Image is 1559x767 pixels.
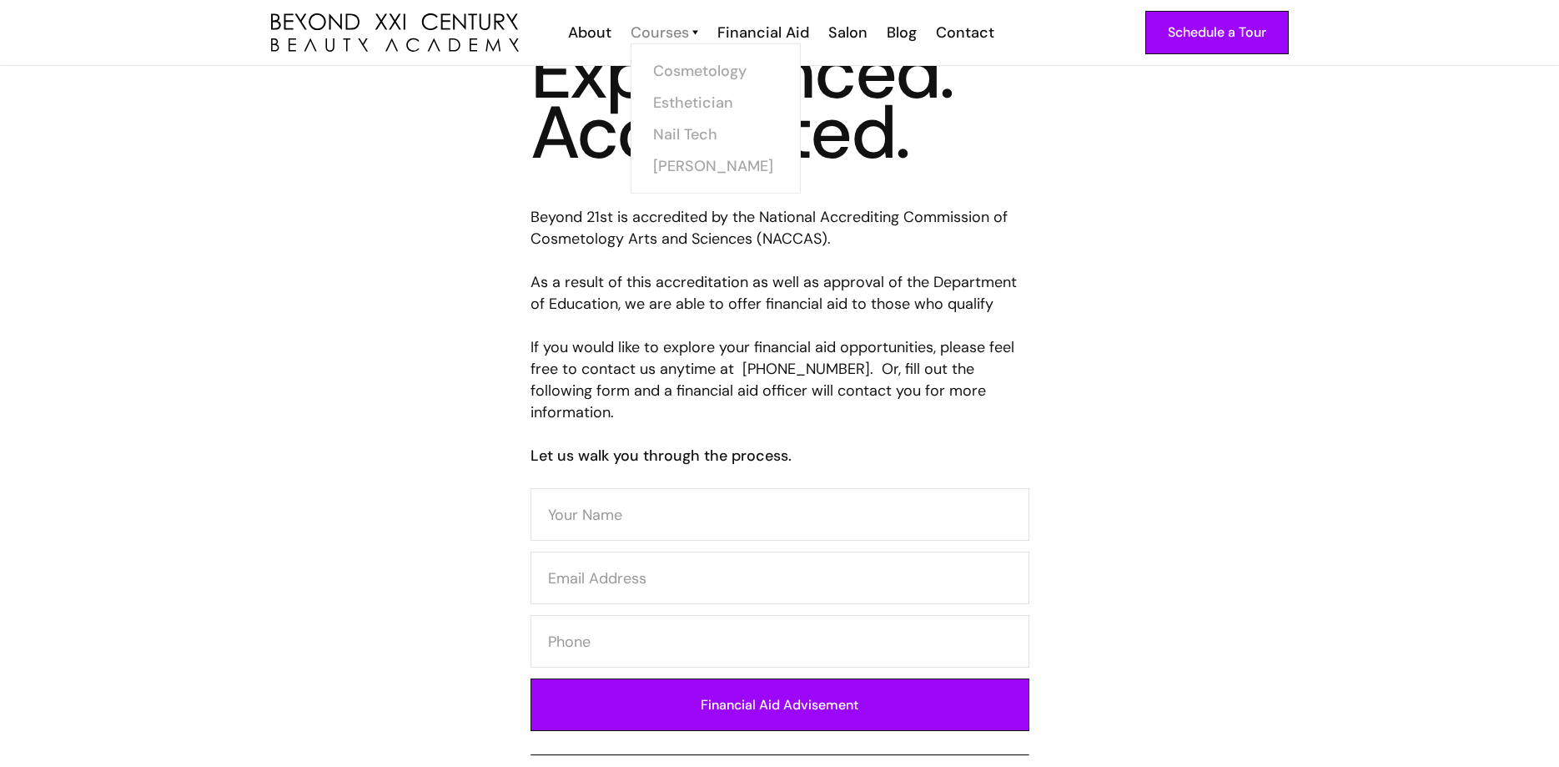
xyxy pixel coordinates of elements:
[531,488,1029,742] form: Contact Form
[568,22,611,43] div: About
[653,55,778,87] a: Cosmetology
[936,22,994,43] div: Contact
[817,22,876,43] a: Salon
[531,43,1029,163] h3: Experienced. Accredited.
[531,488,1029,541] input: Your Name
[531,615,1029,668] input: Phone
[887,22,917,43] div: Blog
[828,22,868,43] div: Salon
[531,206,1029,423] p: Beyond 21st is accredited by the National Accrediting Commission of Cosmetology Arts and Sciences...
[271,13,519,53] a: home
[271,13,519,53] img: beyond 21st century beauty academy logo
[653,119,778,150] a: Nail Tech
[531,679,1029,731] input: Financial Aid Advisement
[717,22,809,43] div: Financial Aid
[557,22,620,43] a: About
[653,87,778,119] a: Esthetician
[1145,11,1289,54] a: Schedule a Tour
[631,43,801,194] nav: Courses
[631,22,689,43] div: Courses
[531,445,1029,467] h6: Let us walk you through the process.
[925,22,1003,43] a: Contact
[531,552,1029,604] input: Email Address
[631,22,698,43] a: Courses
[1168,22,1266,43] div: Schedule a Tour
[707,22,817,43] a: Financial Aid
[876,22,925,43] a: Blog
[653,150,778,182] a: [PERSON_NAME]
